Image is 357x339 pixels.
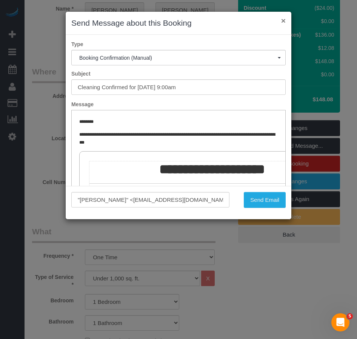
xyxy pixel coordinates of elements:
[281,17,286,25] button: ×
[331,313,349,331] iframe: Intercom live chat
[66,101,291,108] label: Message
[244,192,286,208] button: Send Email
[66,40,291,48] label: Type
[347,313,353,319] span: 5
[71,17,286,29] h3: Send Message about this Booking
[66,70,291,77] label: Subject
[72,110,285,228] iframe: Rich Text Editor, editor1
[71,79,286,95] input: Subject
[79,55,278,61] span: Booking Confirmation (Manual)
[71,50,286,65] button: Booking Confirmation (Manual)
